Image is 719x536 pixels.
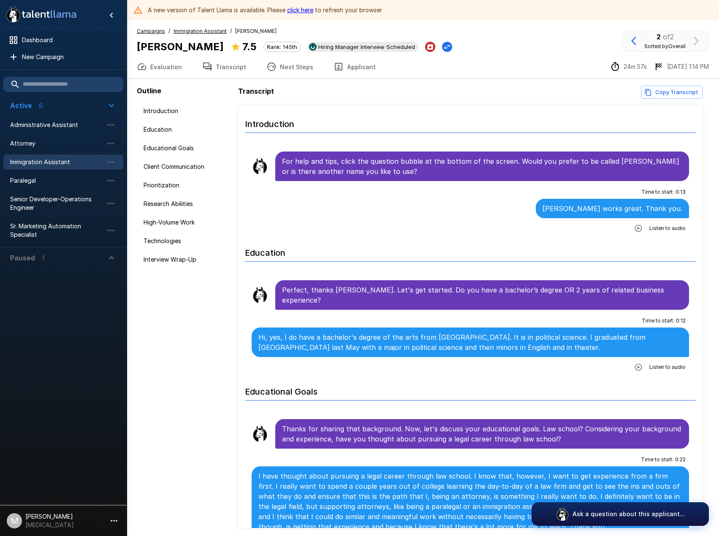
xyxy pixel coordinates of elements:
[137,178,235,193] div: Prioritization
[144,237,228,245] span: Technologies
[238,87,274,95] b: Transcript
[315,43,418,50] span: Hiring Manager Interview Scheduled
[148,3,382,18] div: A new version of Talent Llama is available. Please to refresh your browser
[230,27,232,35] span: /
[657,32,661,41] b: 2
[252,425,269,442] img: llama_clean.png
[641,188,674,196] span: Time to start :
[532,502,709,526] button: Ask a question about this applicant...
[137,122,235,137] div: Education
[307,42,418,52] div: View profile in UKG
[676,188,686,196] span: 0 : 13
[168,27,170,35] span: /
[192,55,256,79] button: Transcript
[282,424,682,444] p: Thanks for sharing that background. Now, let's discuss your educational goals. Law school? Consid...
[137,233,235,249] div: Technologies
[252,158,269,175] img: llama_clean.png
[442,42,452,52] button: Change Stage
[242,41,257,53] b: 7.5
[144,162,228,171] span: Client Communication
[663,32,674,41] span: of 2
[425,42,435,52] button: Archive Applicant
[654,62,709,72] div: The date and time when the interview was completed
[235,27,277,35] span: [PERSON_NAME]
[323,55,386,79] button: Applicant
[543,203,682,214] p: [PERSON_NAME] works great. Thank you.
[556,507,569,521] img: logo_glasses@2x.png
[641,86,703,99] button: Copy transcript
[258,332,682,352] p: Hi, yes, I do have a bachelor's degree of the arts from [GEOGRAPHIC_DATA]. It is in political sci...
[644,43,686,49] span: Sorted by Overall
[252,287,269,303] img: llama_clean.png
[137,103,235,119] div: Introduction
[144,144,228,152] span: Educational Goals
[282,285,682,305] p: Perfect, thanks [PERSON_NAME]. Let's get started. Do you have a bachelor’s degree OR 2 years of r...
[245,239,696,262] h6: Education
[144,107,228,115] span: Introduction
[676,317,686,325] span: 0 : 12
[174,28,227,34] u: Immigration Assistant
[258,471,682,532] p: I have thought about pursuing a legal career through law school. I know that, however, I want to ...
[282,156,682,176] p: For help and tips, click the question bubble at the bottom of the screen. Would you prefer to be ...
[641,455,673,464] span: Time to start :
[649,224,686,233] span: Listen to audio
[137,196,235,211] div: Research Abilities
[264,43,300,50] span: Rank: 145th
[127,55,192,79] button: Evaluation
[610,62,647,72] div: The time between starting and completing the interview
[137,41,224,53] b: [PERSON_NAME]
[144,125,228,134] span: Education
[245,111,696,133] h6: Introduction
[144,181,228,189] span: Prioritization
[642,317,674,325] span: Time to start :
[144,255,228,264] span: Interview Wrap-Up
[137,87,161,95] b: Outline
[137,215,235,230] div: High-Volume Work
[572,510,685,518] p: Ask a question about this applicant...
[137,159,235,174] div: Client Communication
[137,141,235,156] div: Educational Goals
[649,363,686,371] span: Listen to audio
[245,378,696,401] h6: Educational Goals
[137,28,165,34] u: Campaigns
[667,62,709,71] p: [DATE] 1:14 PM
[624,62,647,71] p: 24m 57s
[309,43,317,51] img: ukg_logo.jpeg
[144,218,228,227] span: High-Volume Work
[287,6,313,14] a: click here
[675,455,686,464] span: 0 : 22
[144,200,228,208] span: Research Abilities
[137,252,235,267] div: Interview Wrap-Up
[256,55,323,79] button: Next Steps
